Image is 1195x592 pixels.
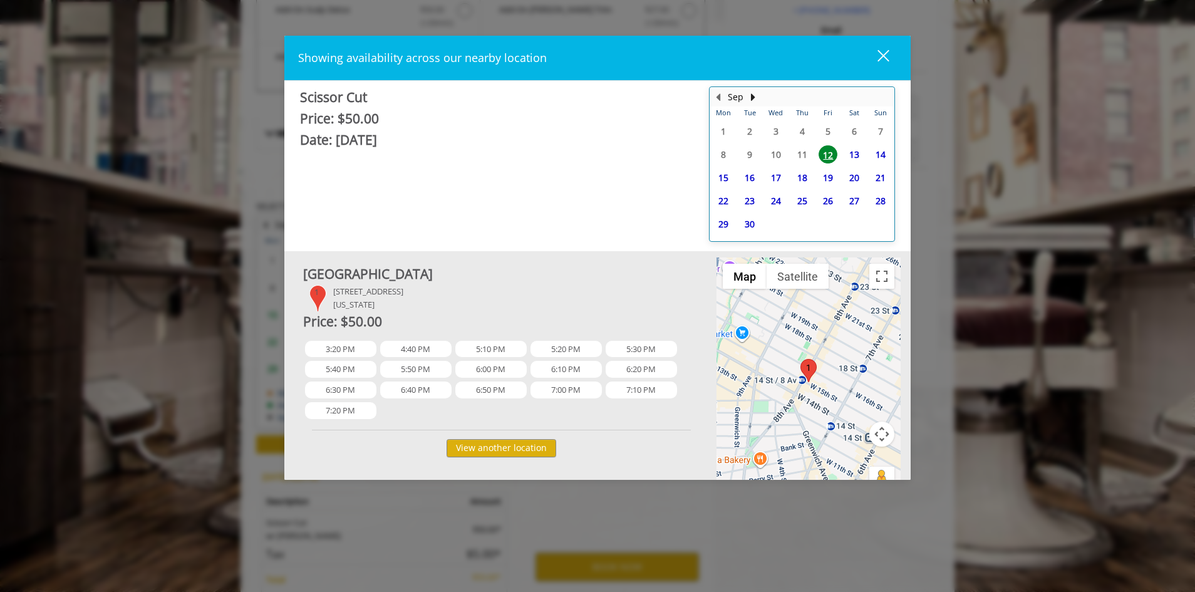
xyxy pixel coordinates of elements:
button: Show satellite imagery [767,264,829,289]
td: Select day28 [867,189,894,212]
span: 5:40 PM [305,361,376,378]
span: 4:40 PM [380,341,452,358]
td: Select day14 [867,143,894,166]
td: Select day22 [710,189,737,212]
button: Toggle fullscreen view [869,264,894,289]
th: Sun [867,106,894,119]
button: close dialog [854,45,897,71]
button: Show street map [723,264,767,289]
div: [STREET_ADDRESS] [US_STATE] [333,285,403,311]
span: 5:10 PM [455,341,527,358]
span: 29 [714,215,733,233]
span: 7:10 PM [606,382,677,398]
div: [GEOGRAPHIC_DATA] [303,264,700,285]
td: Select day19 [815,166,842,189]
th: Fri [815,106,842,119]
button: Drag Pegman onto the map to open Street View [869,467,894,492]
button: Next Month [748,90,758,104]
span: 24 [767,192,785,210]
span: 6:10 PM [530,361,602,378]
td: Select day12 [815,143,842,166]
td: Select day25 [789,189,815,212]
td: Select day23 [737,189,763,212]
span: Showing availability across our nearby location [298,50,547,65]
td: Select day16 [737,166,763,189]
span: 16 [740,169,759,187]
span: 6:50 PM [455,382,527,398]
button: Map camera controls [869,422,894,447]
span: 14 [871,145,890,164]
div: 1 [309,285,327,311]
td: Select day24 [763,189,789,212]
span: 25 [793,192,812,210]
td: Select day18 [789,166,815,189]
td: Select day30 [737,212,763,236]
span: 5:30 PM [606,341,677,358]
td: Select day27 [841,189,867,212]
div: Scissor Cut [300,87,690,108]
td: Select day21 [867,166,894,189]
span: 5:20 PM [530,341,602,358]
span: 17 [767,169,785,187]
button: View another location [447,439,556,457]
td: Select day20 [841,166,867,189]
button: Previous Month [713,90,723,104]
span: 13 [845,145,864,164]
span: 15 [714,169,733,187]
span: 30 [740,215,759,233]
th: Sat [841,106,867,119]
th: Wed [763,106,789,119]
span: 5:50 PM [380,361,452,378]
div: 1 [800,359,817,382]
td: Select day29 [710,212,737,236]
span: 6:20 PM [606,361,677,378]
div: Price: $50.00 [303,311,700,333]
span: 19 [819,169,837,187]
td: Select day13 [841,143,867,166]
th: Thu [789,106,815,119]
span: 18 [793,169,812,187]
th: Mon [710,106,737,119]
span: 26 [819,192,837,210]
span: 7:00 PM [530,382,602,398]
span: 12 [819,145,837,164]
div: close dialog [863,49,888,68]
span: 23 [740,192,759,210]
span: 6:00 PM [455,361,527,378]
span: 22 [714,192,733,210]
span: 6:40 PM [380,382,452,398]
th: Tue [737,106,763,119]
span: 3:20 PM [305,341,376,358]
div: Price: $50.00 [300,108,690,130]
span: 20 [845,169,864,187]
td: Select day17 [763,166,789,189]
span: 28 [871,192,890,210]
span: 27 [845,192,864,210]
button: Sep [728,90,743,104]
span: 6:30 PM [305,382,376,398]
td: Select day26 [815,189,842,212]
div: Date: [DATE] [300,130,690,151]
td: Select day15 [710,166,737,189]
span: 21 [871,169,890,187]
span: 7:20 PM [305,402,376,419]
